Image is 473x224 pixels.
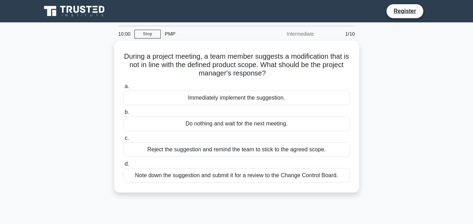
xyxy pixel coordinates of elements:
div: 10:00 [114,27,134,41]
span: b. [125,109,129,115]
div: Reject the suggestion and remind the team to stick to the agreed scope. [123,142,350,157]
div: Immediately implement the suggestion. [123,91,350,105]
div: Intermediate [257,27,318,41]
div: Note down the suggestion and submit it for a review to the Change Control Board. [123,168,350,183]
a: Stop [134,30,161,38]
div: PMP [161,27,257,41]
a: Register [389,7,420,15]
div: Do nothing and wait for the next meeting. [123,116,350,131]
span: d. [125,161,129,167]
span: a. [125,83,129,89]
span: c. [125,135,129,141]
div: 1/10 [318,27,359,41]
h5: During a project meeting, a team member suggests a modification that is not in line with the defi... [123,52,351,78]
